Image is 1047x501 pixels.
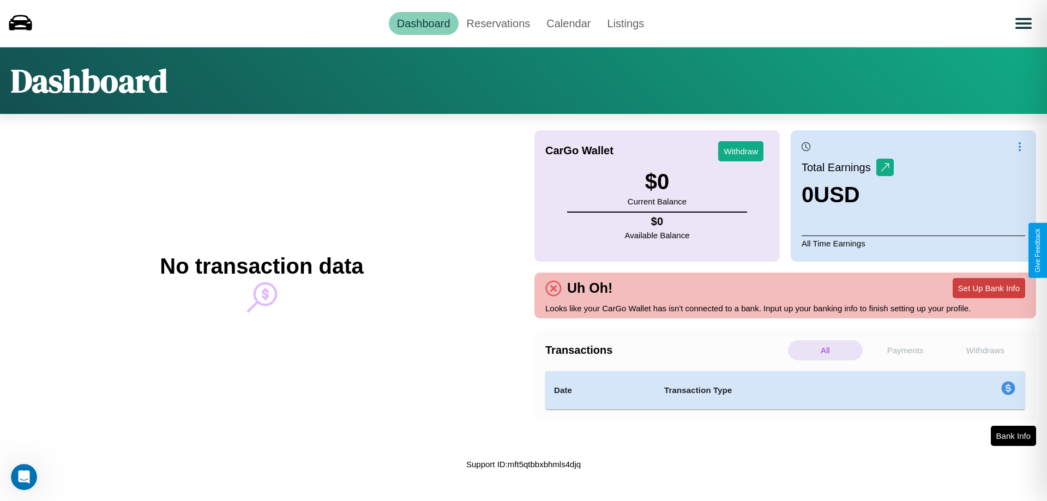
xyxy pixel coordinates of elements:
[160,254,363,279] h2: No transaction data
[718,141,763,161] button: Withdraw
[868,340,943,360] p: Payments
[11,464,37,490] iframe: Intercom live chat
[628,170,687,194] h3: $ 0
[554,384,647,397] h4: Date
[545,301,1025,316] p: Looks like your CarGo Wallet has isn't connected to a bank. Input up your banking info to finish ...
[545,371,1025,409] table: simple table
[389,12,459,35] a: Dashboard
[802,236,1025,251] p: All Time Earnings
[599,12,652,35] a: Listings
[625,228,690,243] p: Available Balance
[545,144,613,157] h4: CarGo Wallet
[1034,228,1042,273] div: Give Feedback
[948,340,1022,360] p: Withdraws
[562,280,618,296] h4: Uh Oh!
[664,384,912,397] h4: Transaction Type
[802,158,876,177] p: Total Earnings
[788,340,863,360] p: All
[466,457,581,472] p: Support ID: mft5qtbbxbhmls4djq
[991,426,1036,446] button: Bank Info
[953,278,1025,298] button: Set Up Bank Info
[1008,8,1039,39] button: Open menu
[11,58,167,103] h1: Dashboard
[628,194,687,209] p: Current Balance
[538,12,599,35] a: Calendar
[545,344,785,357] h4: Transactions
[802,183,894,207] h3: 0 USD
[625,215,690,228] h4: $ 0
[459,12,539,35] a: Reservations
